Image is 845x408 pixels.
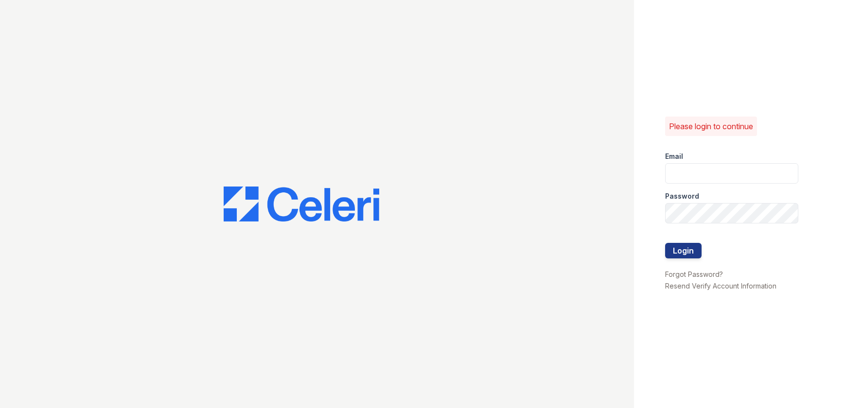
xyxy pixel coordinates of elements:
a: Resend Verify Account Information [665,282,776,290]
a: Forgot Password? [665,270,723,278]
label: Email [665,152,683,161]
p: Please login to continue [669,120,753,132]
img: CE_Logo_Blue-a8612792a0a2168367f1c8372b55b34899dd931a85d93a1a3d3e32e68fde9ad4.png [224,187,379,221]
button: Login [665,243,702,258]
label: Password [665,191,699,201]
